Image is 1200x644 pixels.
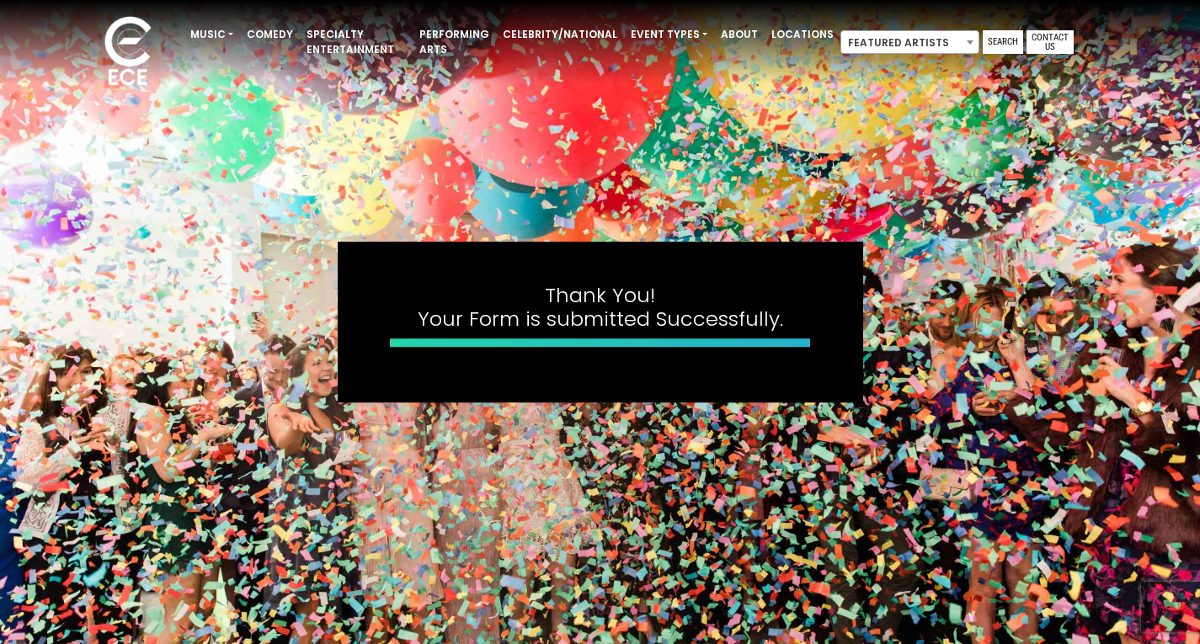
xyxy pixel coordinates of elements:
a: Music [184,20,240,49]
img: ece_new_logo_whitev2-1.png [86,12,170,93]
span: Featured Artists [841,31,979,55]
a: Search [983,30,1023,54]
a: Event Types [624,20,714,49]
a: About [714,20,765,49]
a: Celebrity/National [496,20,624,49]
h4: Thank You! Your Form is submitted Successfully. [390,284,811,333]
a: Contact Us [1027,30,1074,54]
span: Featured Artists [840,30,979,54]
a: Locations [765,20,840,49]
a: Performing Arts [413,20,496,64]
a: Comedy [240,20,300,49]
a: Specialty Entertainment [300,20,413,64]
